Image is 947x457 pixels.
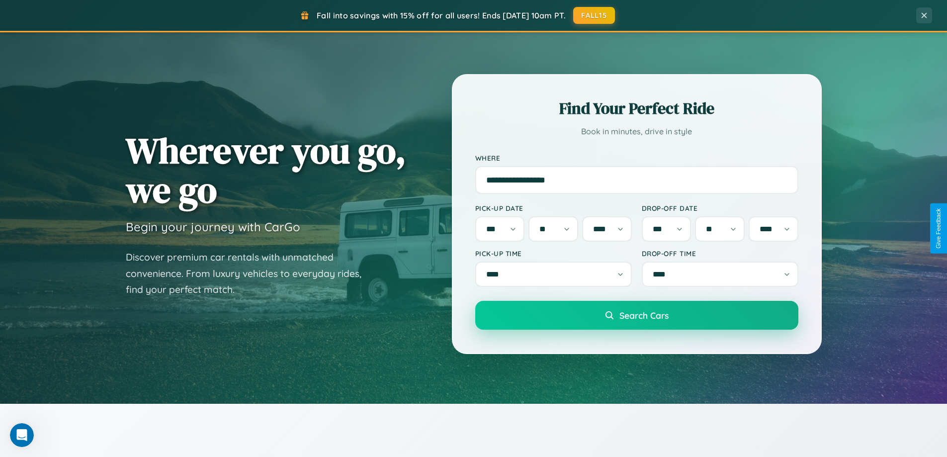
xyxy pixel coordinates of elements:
label: Pick-up Time [475,249,632,258]
label: Pick-up Date [475,204,632,212]
div: Give Feedback [935,208,942,249]
p: Book in minutes, drive in style [475,124,798,139]
iframe: Intercom live chat [10,423,34,447]
h2: Find Your Perfect Ride [475,97,798,119]
h3: Begin your journey with CarGo [126,219,300,234]
span: Fall into savings with 15% off for all users! Ends [DATE] 10am PT. [317,10,566,20]
p: Discover premium car rentals with unmatched convenience. From luxury vehicles to everyday rides, ... [126,249,374,298]
h1: Wherever you go, we go [126,131,406,209]
label: Drop-off Date [642,204,798,212]
span: Search Cars [619,310,669,321]
label: Where [475,154,798,162]
button: FALL15 [573,7,615,24]
label: Drop-off Time [642,249,798,258]
button: Search Cars [475,301,798,330]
